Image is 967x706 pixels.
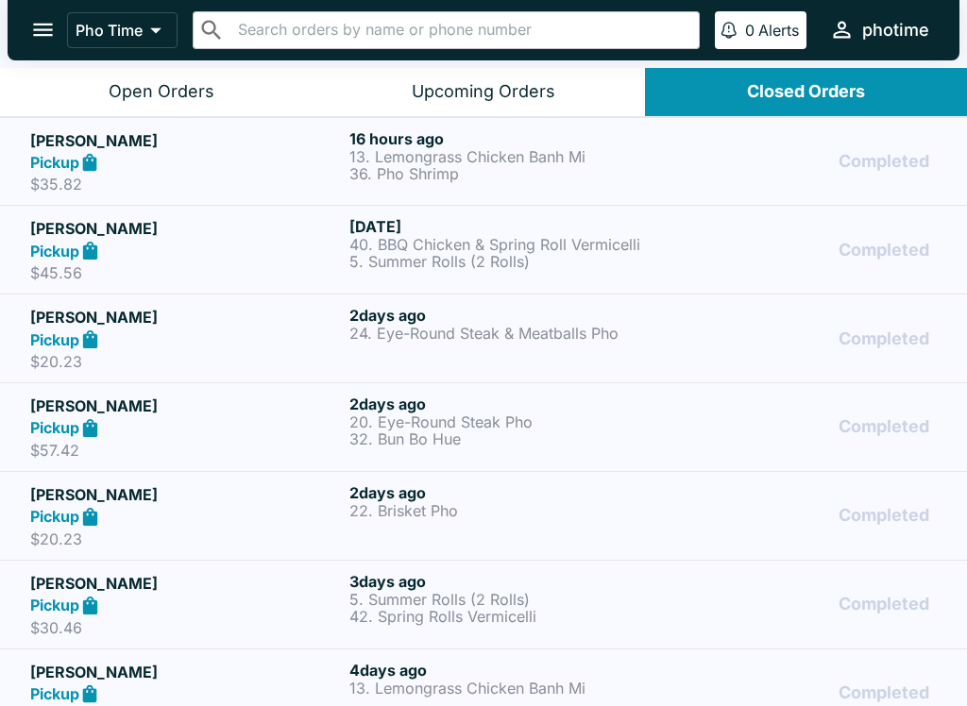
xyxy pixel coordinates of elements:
[30,572,342,595] h5: [PERSON_NAME]
[30,217,342,240] h5: [PERSON_NAME]
[30,306,342,328] h5: [PERSON_NAME]
[30,263,342,282] p: $45.56
[30,684,79,703] strong: Pickup
[747,81,865,103] div: Closed Orders
[349,395,426,413] span: 2 days ago
[349,502,661,519] p: 22. Brisket Pho
[349,129,661,148] h6: 16 hours ago
[30,529,342,548] p: $20.23
[862,19,929,42] div: photime
[30,242,79,261] strong: Pickup
[349,413,661,430] p: 20. Eye-Round Steak Pho
[30,507,79,526] strong: Pickup
[232,17,691,43] input: Search orders by name or phone number
[30,330,79,349] strong: Pickup
[349,148,661,165] p: 13. Lemongrass Chicken Banh Mi
[30,153,79,172] strong: Pickup
[758,21,799,40] p: Alerts
[349,608,661,625] p: 42. Spring Rolls Vermicelli
[349,680,661,697] p: 13. Lemongrass Chicken Banh Mi
[822,9,937,50] button: photime
[349,253,661,270] p: 5. Summer Rolls (2 Rolls)
[30,129,342,152] h5: [PERSON_NAME]
[349,591,661,608] p: 5. Summer Rolls (2 Rolls)
[19,6,67,54] button: open drawer
[30,483,342,506] h5: [PERSON_NAME]
[349,572,426,591] span: 3 days ago
[30,418,79,437] strong: Pickup
[349,483,426,502] span: 2 days ago
[67,12,178,48] button: Pho Time
[30,441,342,460] p: $57.42
[30,395,342,417] h5: [PERSON_NAME]
[349,217,661,236] h6: [DATE]
[745,21,755,40] p: 0
[349,325,661,342] p: 24. Eye-Round Steak & Meatballs Pho
[30,661,342,683] h5: [PERSON_NAME]
[109,81,214,103] div: Open Orders
[76,21,143,40] p: Pho Time
[349,236,661,253] p: 40. BBQ Chicken & Spring Roll Vermicelli
[30,175,342,193] p: $35.82
[30,618,342,637] p: $30.46
[30,352,342,371] p: $20.23
[349,306,426,325] span: 2 days ago
[412,81,555,103] div: Upcoming Orders
[349,661,427,680] span: 4 days ago
[30,596,79,614] strong: Pickup
[349,165,661,182] p: 36. Pho Shrimp
[349,430,661,447] p: 32. Bun Bo Hue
